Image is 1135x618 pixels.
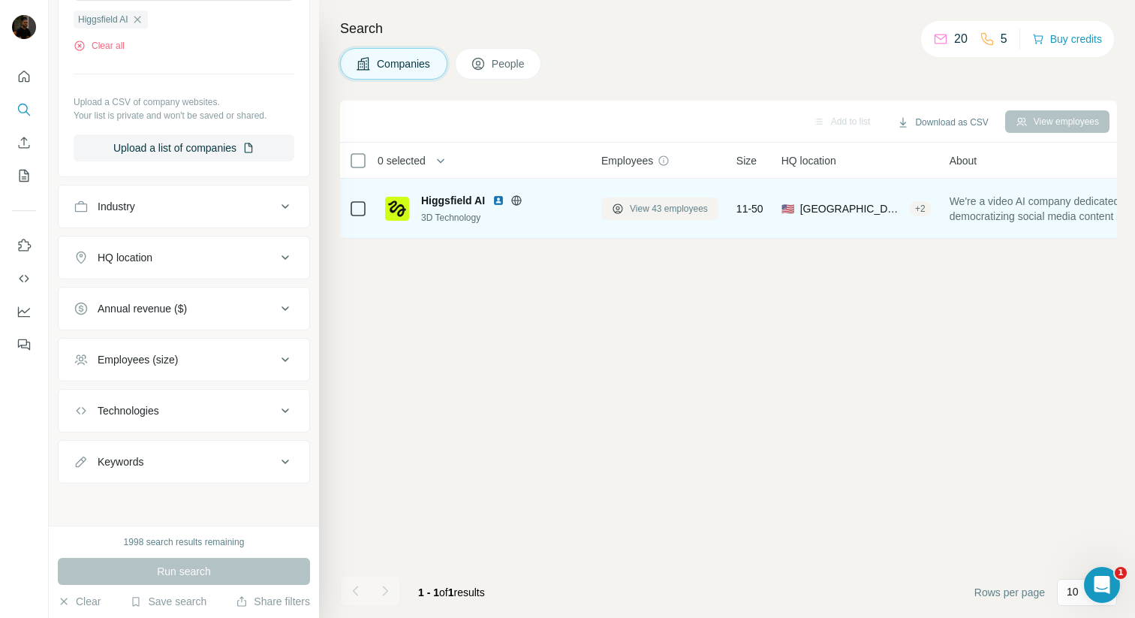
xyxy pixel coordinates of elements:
button: Save search [130,594,206,609]
span: 1 [1115,567,1127,579]
span: Higgsfield AI [78,13,128,26]
button: Quick start [12,63,36,90]
iframe: Intercom live chat [1084,567,1120,603]
span: View 43 employees [630,202,708,216]
span: Size [736,153,757,168]
span: [GEOGRAPHIC_DATA], [US_STATE] [800,201,903,216]
h4: Search [340,18,1117,39]
div: Annual revenue ($) [98,301,187,316]
button: Use Surfe API [12,265,36,292]
span: of [439,586,448,598]
p: Your list is private and won't be saved or shared. [74,109,294,122]
span: Employees [601,153,653,168]
button: My lists [12,162,36,189]
span: 11-50 [736,201,763,216]
div: Keywords [98,454,143,469]
button: Keywords [59,444,309,480]
button: Upload a list of companies [74,134,294,161]
div: 1998 search results remaining [124,535,245,549]
div: + 2 [909,202,932,216]
span: Rows per page [974,585,1045,600]
span: About [950,153,977,168]
button: Clear all [74,39,125,53]
button: Enrich CSV [12,129,36,156]
div: Industry [98,199,135,214]
p: 5 [1001,30,1007,48]
span: Companies [377,56,432,71]
button: Employees (size) [59,342,309,378]
button: Buy credits [1032,29,1102,50]
button: Use Surfe on LinkedIn [12,232,36,259]
span: Higgsfield AI [421,193,485,208]
p: Upload a CSV of company websites. [74,95,294,109]
button: Clear [58,594,101,609]
button: Dashboard [12,298,36,325]
div: 3D Technology [421,211,583,225]
span: People [492,56,526,71]
span: 1 - 1 [418,586,439,598]
img: Avatar [12,15,36,39]
button: Share filters [236,594,310,609]
img: Logo of Higgsfield AI [385,197,409,221]
div: Employees (size) [98,352,178,367]
button: Industry [59,188,309,225]
div: Technologies [98,403,159,418]
button: Feedback [12,331,36,358]
span: results [418,586,485,598]
span: 🇺🇸 [781,201,794,216]
button: Download as CSV [887,111,998,134]
button: View 43 employees [601,197,718,220]
button: HQ location [59,240,309,276]
img: LinkedIn logo [492,194,504,207]
div: HQ location [98,250,152,265]
p: 20 [954,30,968,48]
button: Search [12,96,36,123]
button: Technologies [59,393,309,429]
span: 1 [448,586,454,598]
span: HQ location [781,153,836,168]
button: Annual revenue ($) [59,291,309,327]
p: 10 [1067,584,1079,599]
span: 0 selected [378,153,426,168]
